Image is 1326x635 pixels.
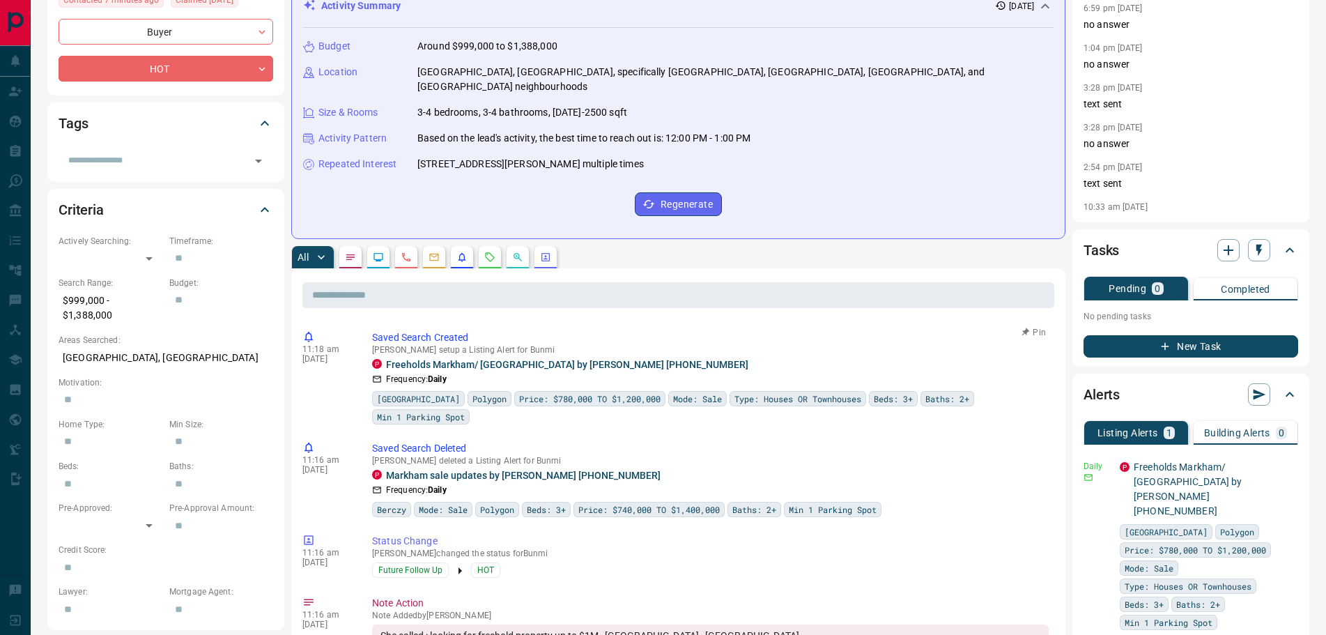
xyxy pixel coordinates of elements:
p: [GEOGRAPHIC_DATA], [GEOGRAPHIC_DATA] [59,346,273,369]
span: Mode: Sale [1125,561,1173,575]
p: Pre-Approved: [59,502,162,514]
p: Home Type: [59,418,162,431]
p: 10:33 am [DATE] [1084,202,1148,212]
p: [PERSON_NAME] setup a Listing Alert for Bunmi [372,345,1049,355]
h2: Criteria [59,199,104,221]
span: Mode: Sale [673,392,722,406]
p: Note Action [372,596,1049,611]
span: Polygon [1220,525,1254,539]
p: Location [318,65,357,79]
p: No pending tasks [1084,306,1298,327]
p: Areas Searched: [59,334,273,346]
div: Tags [59,107,273,140]
p: Based on the lead's activity, the best time to reach out is: 12:00 PM - 1:00 PM [417,131,750,146]
span: [GEOGRAPHIC_DATA] [377,392,460,406]
span: Baths: 2+ [732,503,776,517]
p: Note Added by [PERSON_NAME] [372,611,1049,620]
p: no answer [1084,17,1298,32]
p: [GEOGRAPHIC_DATA], [GEOGRAPHIC_DATA], specifically [GEOGRAPHIC_DATA], [GEOGRAPHIC_DATA], [GEOGRAP... [417,65,1054,94]
p: [DATE] [302,354,351,364]
svg: Listing Alerts [456,252,468,263]
p: text sent [1084,176,1298,191]
h2: Tags [59,112,88,135]
svg: Lead Browsing Activity [373,252,384,263]
p: 1:04 pm [DATE] [1084,43,1143,53]
p: Pending [1109,284,1146,293]
p: Around $999,000 to $1,388,000 [417,39,557,54]
a: Markham sale updates by [PERSON_NAME] [PHONE_NUMBER] [386,470,661,481]
p: 1 [1166,428,1172,438]
span: Min 1 Parking Spot [377,410,465,424]
p: 0 [1155,284,1160,293]
p: [DATE] [302,620,351,629]
p: Saved Search Created [372,330,1049,345]
p: Beds: [59,460,162,473]
svg: Calls [401,252,412,263]
p: Credit Score: [59,544,273,556]
svg: Requests [484,252,495,263]
span: Min 1 Parking Spot [1125,615,1212,629]
p: [PERSON_NAME] deleted a Listing Alert for Bunmi [372,456,1049,466]
span: Polygon [472,392,507,406]
div: property.ca [1120,462,1130,472]
p: Baths: [169,460,273,473]
p: Status Change [372,534,1049,549]
p: Search Range: [59,277,162,289]
span: Baths: 2+ [925,392,969,406]
span: Price: $780,000 TO $1,200,000 [1125,543,1266,557]
p: 3:28 pm [DATE] [1084,83,1143,93]
button: Regenerate [635,192,722,216]
a: Freeholds Markham/ [GEOGRAPHIC_DATA] by [PERSON_NAME] [PHONE_NUMBER] [386,359,748,370]
p: 11:16 am [302,455,351,465]
button: New Task [1084,335,1298,358]
p: Activity Pattern [318,131,387,146]
span: Mode: Sale [419,503,468,517]
p: 11:16 am [302,610,351,620]
p: Motivation: [59,376,273,389]
p: 11:16 am [302,548,351,558]
svg: Emails [429,252,440,263]
p: Frequency: [386,373,447,385]
p: Completed [1221,284,1270,294]
p: $999,000 - $1,388,000 [59,289,162,327]
svg: Notes [345,252,356,263]
p: 6:59 pm [DATE] [1084,3,1143,13]
strong: Daily [428,485,447,495]
p: Lawyer: [59,586,162,598]
h2: Tasks [1084,239,1119,261]
p: Pre-Approval Amount: [169,502,273,514]
a: Freeholds Markham/ [GEOGRAPHIC_DATA] by [PERSON_NAME] [PHONE_NUMBER] [1134,461,1242,517]
p: Daily [1084,460,1111,473]
div: Alerts [1084,378,1298,411]
div: property.ca [372,470,382,480]
svg: Agent Actions [540,252,551,263]
p: 2:54 pm [DATE] [1084,162,1143,172]
button: Pin [1014,326,1054,339]
p: Actively Searching: [59,235,162,247]
span: Type: Houses OR Townhouses [734,392,861,406]
p: Listing Alerts [1097,428,1158,438]
span: Beds: 3+ [1125,597,1164,611]
p: [DATE] [302,465,351,475]
div: Buyer [59,19,273,45]
p: text sent [1084,97,1298,112]
span: [GEOGRAPHIC_DATA] [1125,525,1208,539]
p: [DATE] [302,558,351,567]
p: Mortgage Agent: [169,586,273,598]
span: Beds: 3+ [527,503,566,517]
span: Baths: 2+ [1176,597,1220,611]
span: Type: Houses OR Townhouses [1125,579,1251,593]
span: Berczy [377,503,406,517]
p: All [298,252,309,262]
strong: Daily [428,374,447,384]
p: 0 [1279,428,1284,438]
p: Building Alerts [1204,428,1270,438]
p: Budget [318,39,350,54]
div: Criteria [59,193,273,227]
p: [PERSON_NAME] changed the status for Bunmi [372,549,1049,558]
p: 11:18 am [302,344,351,354]
svg: Email [1084,473,1093,482]
span: Polygon [480,503,514,517]
h2: Alerts [1084,383,1120,406]
span: Price: $740,000 TO $1,400,000 [578,503,720,517]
